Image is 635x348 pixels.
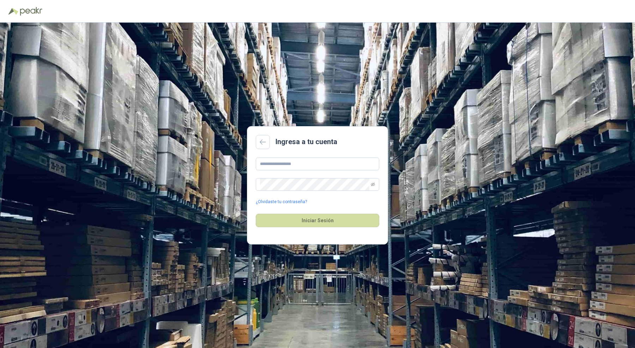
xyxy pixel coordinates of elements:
[371,182,375,187] span: eye-invisible
[8,8,18,15] img: Logo
[276,136,337,147] h2: Ingresa a tu cuenta
[256,199,307,205] a: ¿Olvidaste tu contraseña?
[256,214,379,227] button: Iniciar Sesión
[20,7,42,16] img: Peakr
